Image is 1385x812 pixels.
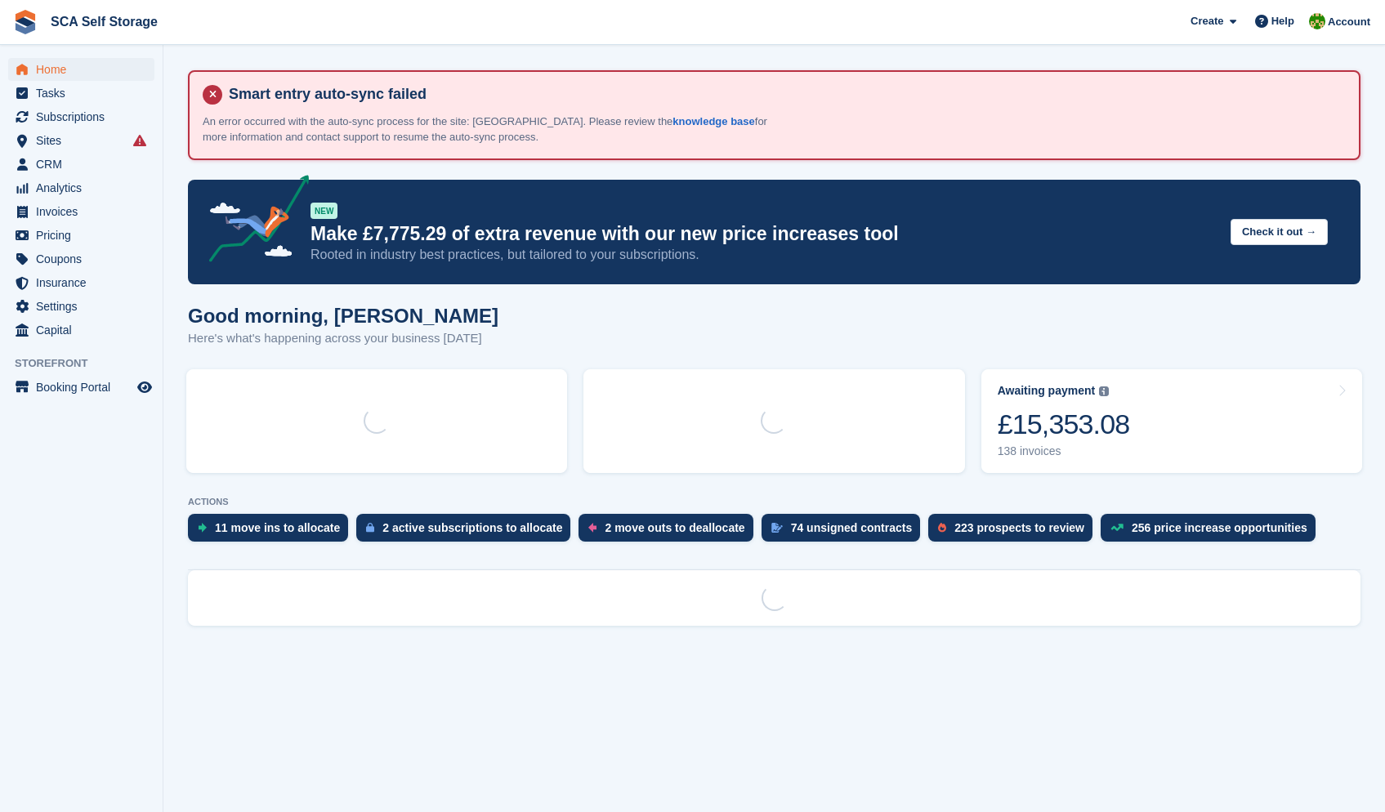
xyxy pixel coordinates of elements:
[8,82,154,105] a: menu
[1101,514,1324,550] a: 256 price increase opportunities
[36,176,134,199] span: Analytics
[8,58,154,81] a: menu
[36,248,134,270] span: Coupons
[135,377,154,397] a: Preview store
[356,514,579,550] a: 2 active subscriptions to allocate
[195,175,310,268] img: price-adjustments-announcement-icon-8257ccfd72463d97f412b2fc003d46551f7dbcb40ab6d574587a9cd5c0d94...
[36,224,134,247] span: Pricing
[672,115,754,127] a: knowledge base
[8,153,154,176] a: menu
[8,376,154,399] a: menu
[771,523,783,533] img: contract_signature_icon-13c848040528278c33f63329250d36e43548de30e8caae1d1a13099fd9432cc5.svg
[366,522,374,533] img: active_subscription_to_allocate_icon-d502201f5373d7db506a760aba3b589e785aa758c864c3986d89f69b8ff3...
[215,521,340,534] div: 11 move ins to allocate
[1271,13,1294,29] span: Help
[998,408,1130,441] div: £15,353.08
[15,355,163,372] span: Storefront
[188,514,356,550] a: 11 move ins to allocate
[36,153,134,176] span: CRM
[133,134,146,147] i: Smart entry sync failures have occurred
[998,444,1130,458] div: 138 invoices
[8,224,154,247] a: menu
[1110,524,1124,531] img: price_increase_opportunities-93ffe204e8149a01c8c9dc8f82e8f89637d9d84a8eef4429ea346261dce0b2c0.svg
[1132,521,1307,534] div: 256 price increase opportunities
[791,521,913,534] div: 74 unsigned contracts
[1309,13,1325,29] img: Sam Chapman
[36,295,134,318] span: Settings
[1231,219,1328,246] button: Check it out →
[579,514,761,550] a: 2 move outs to deallocate
[8,105,154,128] a: menu
[8,176,154,199] a: menu
[188,305,498,327] h1: Good morning, [PERSON_NAME]
[198,523,207,533] img: move_ins_to_allocate_icon-fdf77a2bb77ea45bf5b3d319d69a93e2d87916cf1d5bf7949dd705db3b84f3ca.svg
[36,200,134,223] span: Invoices
[8,271,154,294] a: menu
[36,82,134,105] span: Tasks
[36,376,134,399] span: Booking Portal
[188,329,498,348] p: Here's what's happening across your business [DATE]
[188,497,1360,507] p: ACTIONS
[8,319,154,341] a: menu
[44,8,164,35] a: SCA Self Storage
[1191,13,1223,29] span: Create
[382,521,562,534] div: 2 active subscriptions to allocate
[1099,386,1109,396] img: icon-info-grey-7440780725fd019a000dd9b08b2336e03edf1995a4989e88bcd33f0948082b44.svg
[981,369,1362,473] a: Awaiting payment £15,353.08 138 invoices
[203,114,775,145] p: An error occurred with the auto-sync process for the site: [GEOGRAPHIC_DATA]. Please review the f...
[762,514,929,550] a: 74 unsigned contracts
[998,384,1096,398] div: Awaiting payment
[311,222,1217,246] p: Make £7,775.29 of extra revenue with our new price increases tool
[8,200,154,223] a: menu
[1328,14,1370,30] span: Account
[8,129,154,152] a: menu
[36,319,134,341] span: Capital
[36,271,134,294] span: Insurance
[311,203,337,219] div: NEW
[938,523,946,533] img: prospect-51fa495bee0391a8d652442698ab0144808aea92771e9ea1ae160a38d050c398.svg
[928,514,1101,550] a: 223 prospects to review
[36,129,134,152] span: Sites
[8,248,154,270] a: menu
[311,246,1217,264] p: Rooted in industry best practices, but tailored to your subscriptions.
[588,523,596,533] img: move_outs_to_deallocate_icon-f764333ba52eb49d3ac5e1228854f67142a1ed5810a6f6cc68b1a99e826820c5.svg
[222,85,1346,104] h4: Smart entry auto-sync failed
[954,521,1084,534] div: 223 prospects to review
[8,295,154,318] a: menu
[36,58,134,81] span: Home
[605,521,744,534] div: 2 move outs to deallocate
[36,105,134,128] span: Subscriptions
[13,10,38,34] img: stora-icon-8386f47178a22dfd0bd8f6a31ec36ba5ce8667c1dd55bd0f319d3a0aa187defe.svg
